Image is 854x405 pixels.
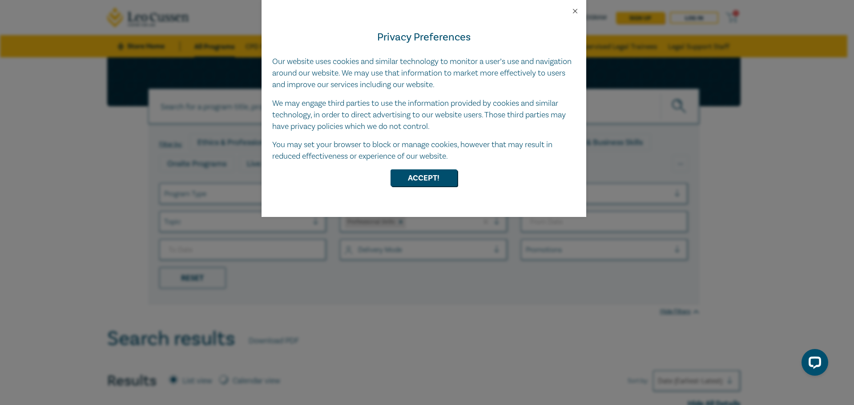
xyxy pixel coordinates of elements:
p: Our website uses cookies and similar technology to monitor a user’s use and navigation around our... [272,56,576,91]
button: Close [571,7,579,15]
p: You may set your browser to block or manage cookies, however that may result in reduced effective... [272,139,576,162]
h4: Privacy Preferences [272,29,576,45]
iframe: LiveChat chat widget [794,345,832,383]
button: Accept! [391,169,457,186]
p: We may engage third parties to use the information provided by cookies and similar technology, in... [272,98,576,132]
